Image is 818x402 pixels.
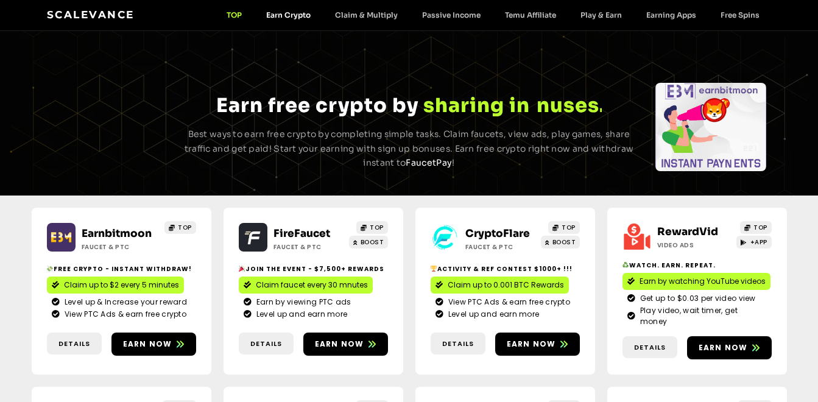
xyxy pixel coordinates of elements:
[622,336,677,359] a: Details
[622,261,772,270] h2: Watch. Earn. Repeat.
[410,10,493,19] a: Passive Income
[82,242,158,252] h2: Faucet & PTC
[736,236,772,249] a: +APP
[253,297,351,308] span: Earn by viewing PTC ads
[47,333,102,355] a: Details
[465,227,530,240] a: CryptoFlare
[64,280,179,291] span: Claim up to $2 every 5 minutes
[435,94,448,117] span: h
[214,10,772,19] nav: Menu
[622,273,770,290] a: Earn by watching YouTube videos
[750,238,767,247] span: +APP
[634,10,708,19] a: Earning Apps
[753,223,767,232] span: TOP
[239,266,245,272] img: 🎉
[708,10,772,19] a: Free Spins
[356,221,388,234] a: TOP
[465,242,541,252] h2: Faucet & PTC
[254,10,323,19] a: Earn Crypto
[460,94,470,117] span: r
[431,266,437,272] img: 🏆
[47,264,196,273] h2: Free crypto - Instant withdraw!
[637,293,756,304] span: Get up to $0.03 per video view
[552,238,576,247] span: BOOST
[315,339,364,350] span: Earn now
[622,262,629,268] img: ♻️
[640,276,766,287] span: Earn by watching YouTube videos
[62,309,186,320] span: View PTC Ads & earn free crypto
[507,339,556,350] span: Earn now
[431,277,569,294] a: Claim up to 0.001 BTC Rewards
[495,333,580,356] a: Earn now
[370,223,384,232] span: TOP
[214,10,254,19] a: TOP
[47,266,53,272] img: 💸
[423,94,435,117] span: s
[303,333,388,356] a: Earn now
[111,333,196,356] a: Earn now
[442,339,474,349] span: Details
[361,238,384,247] span: BOOST
[657,225,718,238] a: RewardVid
[62,297,187,308] span: Level up & Increase your reward
[699,342,748,353] span: Earn now
[431,333,485,355] a: Details
[253,309,348,320] span: Level up and earn more
[637,305,767,327] span: Play video, wait timer, get money
[740,221,772,234] a: TOP
[655,83,766,171] div: Slides
[273,227,330,240] a: FireFaucet
[51,83,162,171] div: Slides
[406,157,452,168] a: FaucetPay
[239,277,373,294] a: Claim faucet every 30 mnutes
[657,241,733,250] h2: Video ads
[448,280,564,291] span: Claim up to 0.001 BTC Rewards
[493,10,568,19] a: Temu Affiliate
[273,242,350,252] h2: Faucet & PTC
[239,333,294,355] a: Details
[490,94,504,117] span: g
[517,94,530,117] span: n
[509,94,517,117] span: i
[47,277,184,294] a: Claim up to $2 every 5 minutes
[164,221,196,234] a: TOP
[183,127,636,171] p: Best ways to earn free crypto by completing simple tasks. Claim faucets, view ads, play games, sh...
[256,280,368,291] span: Claim faucet every 30 mnutes
[349,236,388,249] a: BOOST
[123,339,172,350] span: Earn now
[548,221,580,234] a: TOP
[541,236,580,249] a: BOOST
[445,297,570,308] span: View PTC Ads & earn free crypto
[58,339,90,349] span: Details
[445,309,540,320] span: Level up and earn more
[477,94,490,117] span: n
[47,9,135,21] a: Scalevance
[687,336,772,359] a: Earn now
[448,94,460,117] span: a
[250,339,282,349] span: Details
[470,94,477,117] span: i
[239,264,388,273] h2: Join the event - $7,500+ Rewards
[431,264,580,273] h2: Activity & ref contest $1000+ !!!
[634,342,666,353] span: Details
[323,10,410,19] a: Claim & Multiply
[568,10,634,19] a: Play & Earn
[178,223,192,232] span: TOP
[562,223,576,232] span: TOP
[216,93,418,118] span: Earn free crypto by
[82,227,152,240] a: Earnbitmoon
